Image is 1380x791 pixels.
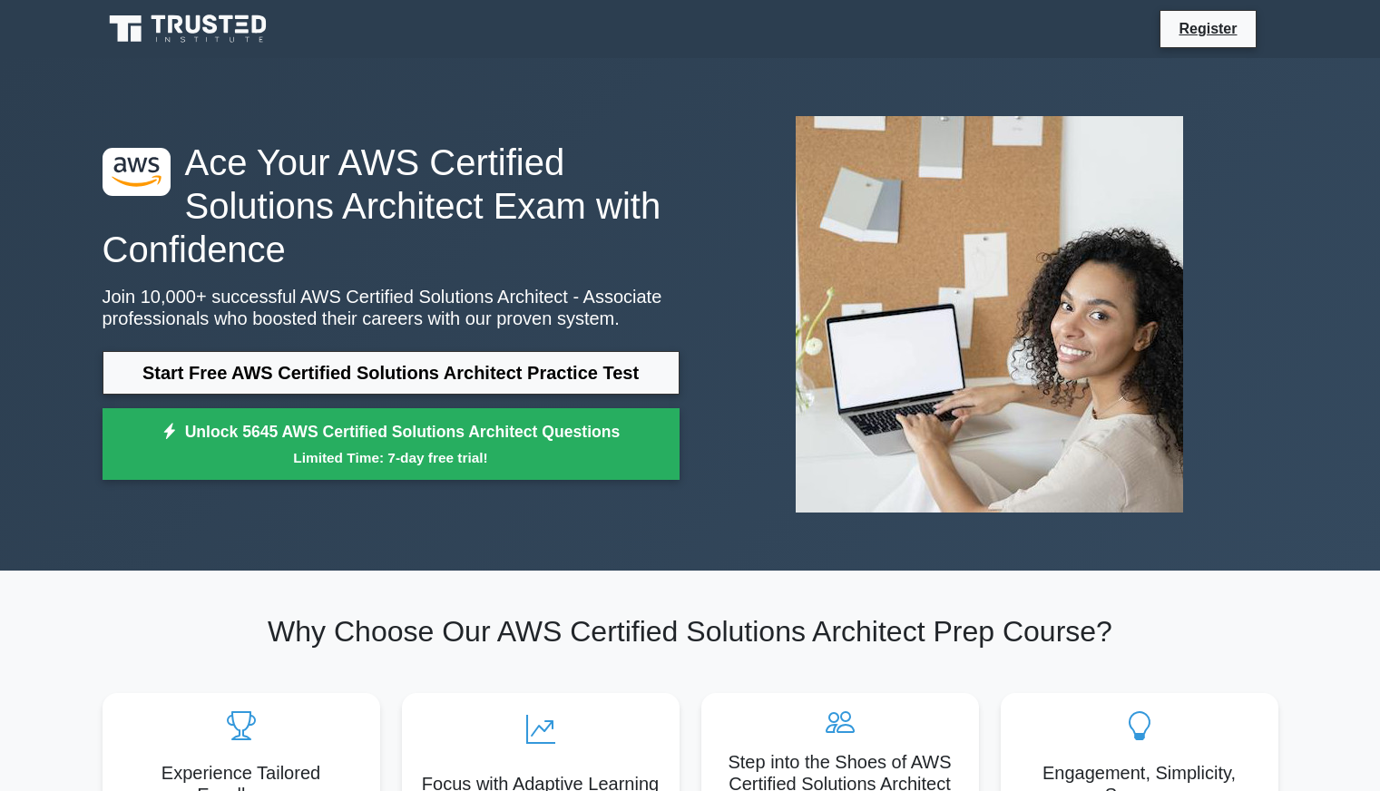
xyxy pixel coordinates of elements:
[103,286,680,329] p: Join 10,000+ successful AWS Certified Solutions Architect - Associate professionals who boosted t...
[103,351,680,395] a: Start Free AWS Certified Solutions Architect Practice Test
[1168,17,1248,40] a: Register
[103,408,680,481] a: Unlock 5645 AWS Certified Solutions Architect QuestionsLimited Time: 7-day free trial!
[103,141,680,271] h1: Ace Your AWS Certified Solutions Architect Exam with Confidence
[125,447,657,468] small: Limited Time: 7-day free trial!
[103,614,1278,649] h2: Why Choose Our AWS Certified Solutions Architect Prep Course?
